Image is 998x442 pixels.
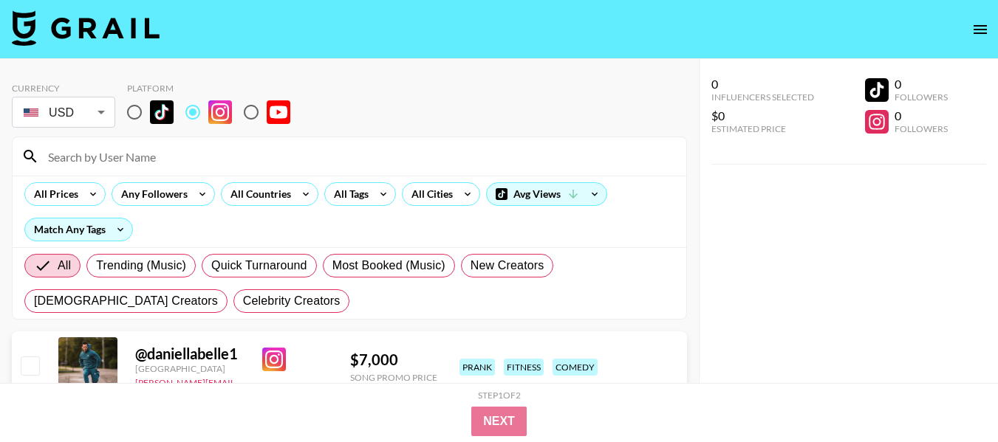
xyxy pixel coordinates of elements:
[96,257,186,274] span: Trending (Music)
[332,257,445,274] span: Most Booked (Music)
[39,145,677,168] input: Search by User Name
[15,100,112,125] div: USD
[478,390,521,401] div: Step 1 of 2
[711,108,814,123] div: $0
[12,83,115,94] div: Currency
[471,407,527,436] button: Next
[25,218,132,241] div: Match Any Tags
[112,183,191,205] div: Any Followers
[487,183,606,205] div: Avg Views
[350,372,437,383] div: Song Promo Price
[711,91,814,103] div: Influencers Selected
[471,257,544,274] span: New Creators
[504,359,544,376] div: fitness
[58,257,71,274] span: All
[895,108,948,123] div: 0
[403,183,456,205] div: All Cities
[211,257,307,274] span: Quick Turnaround
[895,91,948,103] div: Followers
[262,348,286,371] img: Instagram
[222,183,294,205] div: All Countries
[34,292,218,310] span: [DEMOGRAPHIC_DATA] Creators
[25,183,81,205] div: All Prices
[135,374,354,388] a: [PERSON_NAME][EMAIL_ADDRESS][DOMAIN_NAME]
[135,363,245,374] div: [GEOGRAPHIC_DATA]
[553,359,598,376] div: comedy
[262,380,332,391] button: View Full Stats
[895,123,948,134] div: Followers
[243,292,341,310] span: Celebrity Creators
[150,100,174,124] img: TikTok
[208,100,232,124] img: Instagram
[267,100,290,124] img: YouTube
[12,10,160,46] img: Grail Talent
[459,359,495,376] div: prank
[127,83,302,94] div: Platform
[325,183,372,205] div: All Tags
[350,351,437,369] div: $ 7,000
[711,77,814,91] div: 0
[895,77,948,91] div: 0
[711,123,814,134] div: Estimated Price
[135,345,245,363] div: @ daniellabelle1
[965,15,995,44] button: open drawer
